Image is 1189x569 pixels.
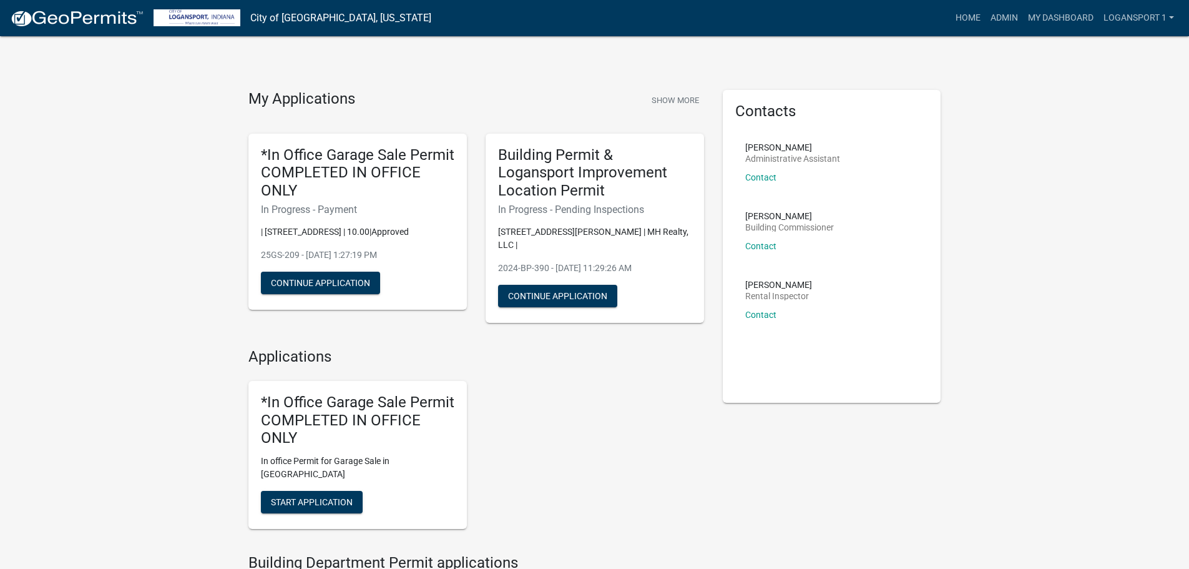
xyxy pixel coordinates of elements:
h5: *In Office Garage Sale Permit COMPLETED IN OFFICE ONLY [261,393,454,447]
button: Show More [647,90,704,111]
p: [STREET_ADDRESS][PERSON_NAME] | MH Realty, LLC | [498,225,692,252]
p: Rental Inspector [745,292,812,300]
img: City of Logansport, Indiana [154,9,240,26]
a: City of [GEOGRAPHIC_DATA], [US_STATE] [250,7,431,29]
h6: In Progress - Payment [261,204,454,215]
p: Building Commissioner [745,223,834,232]
a: Contact [745,241,776,251]
a: Contact [745,310,776,320]
button: Continue Application [261,272,380,294]
button: Continue Application [498,285,617,307]
a: Admin [986,6,1023,30]
p: | [STREET_ADDRESS] | 10.00|Approved [261,225,454,239]
p: [PERSON_NAME] [745,212,834,220]
a: Contact [745,172,776,182]
a: Home [951,6,986,30]
h4: Applications [248,348,704,366]
p: Administrative Assistant [745,154,840,163]
h4: My Applications [248,90,355,109]
a: My Dashboard [1023,6,1098,30]
h5: Contacts [735,102,929,121]
p: 25GS-209 - [DATE] 1:27:19 PM [261,249,454,262]
p: In office Permit for Garage Sale in [GEOGRAPHIC_DATA] [261,455,454,481]
a: Logansport 1 [1098,6,1179,30]
h6: In Progress - Pending Inspections [498,204,692,215]
h5: *In Office Garage Sale Permit COMPLETED IN OFFICE ONLY [261,146,454,200]
p: [PERSON_NAME] [745,143,840,152]
p: 2024-BP-390 - [DATE] 11:29:26 AM [498,262,692,275]
p: [PERSON_NAME] [745,280,812,289]
button: Start Application [261,491,363,513]
h5: Building Permit & Logansport Improvement Location Permit [498,146,692,200]
span: Start Application [271,497,353,507]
